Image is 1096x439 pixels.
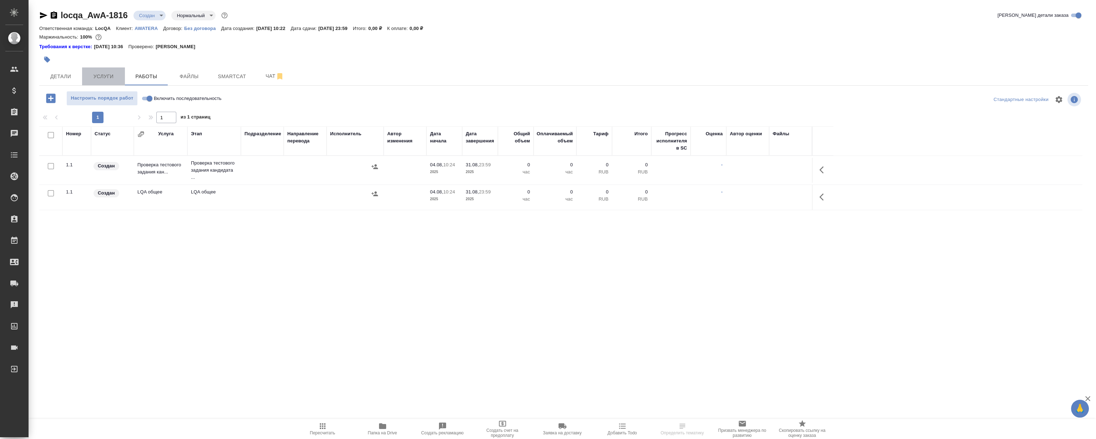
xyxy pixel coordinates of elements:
button: Здесь прячутся важные кнопки [815,161,832,178]
span: Настроить порядок работ [70,94,134,102]
span: Файлы [172,72,206,81]
td: Проверка тестового задания кан... [134,158,187,183]
p: 0 [501,161,530,168]
p: LQA общее [191,188,237,196]
p: [DATE] 23:59 [318,26,353,31]
p: Проверка тестового задания кандидата ... [191,160,237,181]
p: 0 [537,188,573,196]
div: Нажми, чтобы открыть папку с инструкцией [39,43,94,50]
div: Заказ еще не согласован с клиентом, искать исполнителей рано [93,188,130,198]
p: 0 [537,161,573,168]
div: Услуга [158,130,173,137]
span: Настроить таблицу [1050,91,1067,108]
div: Оценка [706,130,723,137]
p: 10:24 [443,189,455,195]
div: Создан [171,11,216,20]
p: Итого: [353,26,368,31]
button: Нормальный [175,12,207,19]
button: Добавить работу [41,91,61,106]
p: RUB [580,196,608,203]
span: Посмотреть информацию [1067,93,1082,106]
div: split button [992,94,1050,105]
p: 0 [501,188,530,196]
div: Исполнитель [330,130,362,137]
p: 0 [580,161,608,168]
p: 100% [80,34,94,40]
p: RUB [616,196,648,203]
span: [PERSON_NAME] детали заказа [997,12,1069,19]
button: Создан [137,12,157,19]
p: 10:24 [443,162,455,167]
div: Прогресс исполнителя в SC [655,130,687,152]
button: Настроить порядок работ [66,91,138,106]
p: 23:59 [479,162,491,167]
div: Автор изменения [387,130,423,145]
span: Услуги [86,72,121,81]
span: 🙏 [1074,401,1086,416]
span: Smartcat [215,72,249,81]
div: Дата начала [430,130,459,145]
button: Назначить [369,161,380,172]
span: Работы [129,72,163,81]
p: час [537,196,573,203]
p: RUB [580,168,608,176]
div: 1.1 [66,188,87,196]
p: К оплате: [387,26,410,31]
div: Создан [133,11,166,20]
p: Проверено: [128,43,156,50]
p: 04.08, [430,162,443,167]
p: 23:59 [479,189,491,195]
div: Дата завершения [466,130,494,145]
td: LQA общее [134,185,187,210]
p: Создан [98,162,115,170]
button: Скопировать ссылку [50,11,58,20]
p: 2025 [466,196,494,203]
div: Подразделение [244,130,281,137]
span: из 1 страниц [181,113,211,123]
p: LocQA [95,26,116,31]
p: [DATE] 10:36 [94,43,128,50]
p: Договор: [163,26,184,31]
span: Включить последовательность [154,95,222,102]
div: Автор оценки [730,130,762,137]
p: Клиент: [116,26,135,31]
p: 2025 [466,168,494,176]
div: Заказ еще не согласован с клиентом, искать исполнителей рано [93,161,130,171]
button: Назначить [369,188,380,199]
p: 31.08, [466,162,479,167]
p: Ответственная команда: [39,26,95,31]
div: Статус [95,130,111,137]
div: Итого [635,130,648,137]
span: Чат [258,72,292,81]
button: Скопировать ссылку для ЯМессенджера [39,11,48,20]
p: 31.08, [466,189,479,195]
p: 2025 [430,196,459,203]
a: locqa_AwA-1816 [61,10,128,20]
div: Общий объем [501,130,530,145]
a: - [721,189,723,195]
div: 1.1 [66,161,87,168]
p: 04.08, [430,189,443,195]
p: Дата сдачи: [291,26,318,31]
span: Детали [44,72,78,81]
p: 0,00 ₽ [410,26,429,31]
p: час [501,168,530,176]
p: 0 [616,188,648,196]
p: Маржинальность: [39,34,80,40]
button: Добавить тэг [39,52,55,67]
p: час [501,196,530,203]
div: Оплачиваемый объем [537,130,573,145]
button: Сгруппировать [137,131,145,138]
p: 0 [580,188,608,196]
button: 🙏 [1071,400,1089,418]
p: [PERSON_NAME] [156,43,201,50]
div: Файлы [773,130,789,137]
p: час [537,168,573,176]
p: AWATERA [135,26,163,31]
svg: Отписаться [276,72,284,81]
button: Здесь прячутся важные кнопки [815,188,832,206]
p: RUB [616,168,648,176]
a: Требования к верстке: [39,43,94,50]
button: 0 [94,32,103,42]
button: Доп статусы указывают на важность/срочность заказа [220,11,229,20]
